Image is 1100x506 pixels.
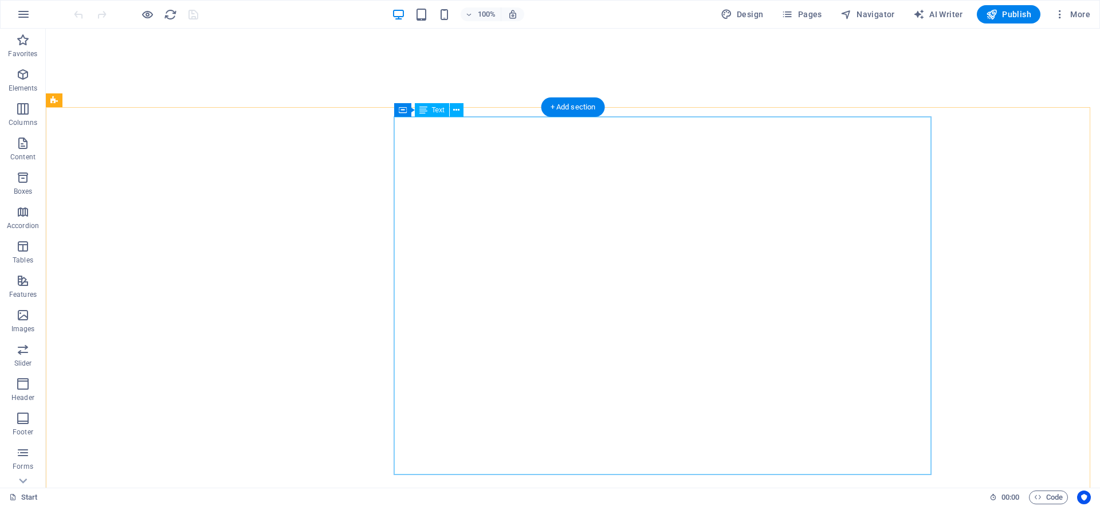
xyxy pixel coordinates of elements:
span: More [1054,9,1090,20]
button: Usercentrics [1077,491,1091,504]
button: Click here to leave preview mode and continue editing [140,7,154,21]
span: Pages [781,9,822,20]
span: : [1009,493,1011,501]
button: Code [1029,491,1068,504]
span: Navigator [840,9,895,20]
h6: Session time [989,491,1020,504]
p: Forms [13,462,33,471]
div: + Add section [541,97,605,117]
span: Design [721,9,764,20]
p: Features [9,290,37,299]
span: Publish [986,9,1031,20]
p: Columns [9,118,37,127]
span: AI Writer [913,9,963,20]
p: Tables [13,256,33,265]
p: Accordion [7,221,39,230]
p: Content [10,152,36,162]
button: AI Writer [909,5,968,23]
p: Images [11,324,35,334]
p: Header [11,393,34,402]
span: 00 00 [1001,491,1019,504]
button: More [1050,5,1095,23]
button: 100% [461,7,501,21]
a: Click to cancel selection. Double-click to open Pages [9,491,38,504]
button: Navigator [836,5,899,23]
i: Reload page [164,8,177,21]
div: Design (Ctrl+Alt+Y) [716,5,768,23]
button: Pages [777,5,826,23]
p: Footer [13,427,33,437]
p: Favorites [8,49,37,58]
button: Design [716,5,768,23]
p: Boxes [14,187,33,196]
button: reload [163,7,177,21]
h6: 100% [478,7,496,21]
button: Publish [977,5,1040,23]
span: Code [1034,491,1063,504]
p: Elements [9,84,38,93]
p: Slider [14,359,32,368]
i: On resize automatically adjust zoom level to fit chosen device. [508,9,518,19]
span: Text [432,107,445,113]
